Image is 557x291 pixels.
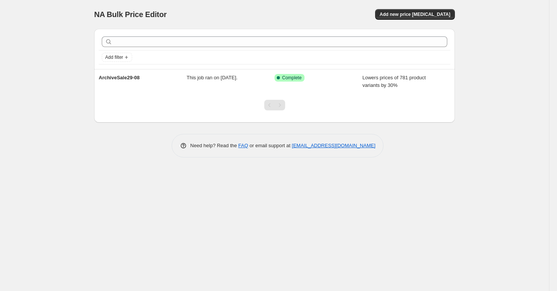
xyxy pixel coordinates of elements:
span: This job ran on [DATE]. [187,75,238,80]
span: Add new price [MEDICAL_DATA] [380,11,450,17]
a: [EMAIL_ADDRESS][DOMAIN_NAME] [292,143,376,148]
button: Add filter [102,53,132,62]
a: FAQ [238,143,248,148]
span: or email support at [248,143,292,148]
nav: Pagination [264,100,285,110]
button: Add new price [MEDICAL_DATA] [375,9,455,20]
span: Complete [282,75,301,81]
span: ArchiveSale29-08 [99,75,140,80]
span: Lowers prices of 781 product variants by 30% [363,75,426,88]
span: Need help? Read the [190,143,238,148]
span: NA Bulk Price Editor [94,10,167,19]
span: Add filter [105,54,123,60]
